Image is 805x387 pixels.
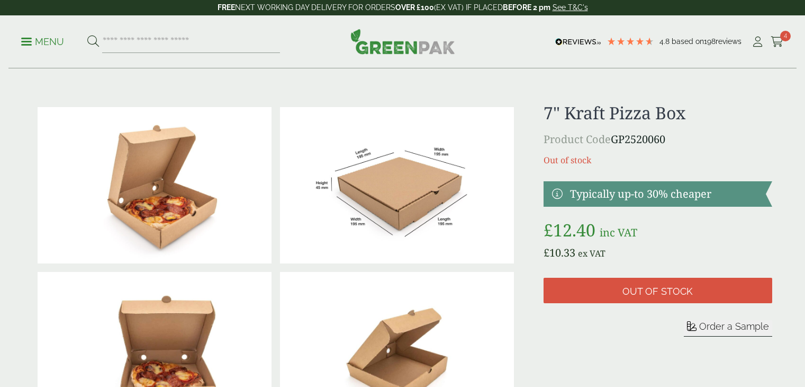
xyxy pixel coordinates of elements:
[578,248,605,259] span: ex VAT
[38,107,272,263] img: 7.5
[553,3,588,12] a: See T&C's
[503,3,550,12] strong: BEFORE 2 pm
[704,37,716,46] span: 198
[716,37,741,46] span: reviews
[544,132,611,146] span: Product Code
[21,36,64,48] p: Menu
[544,245,575,260] bdi: 10.33
[544,154,772,166] p: Out of stock
[659,37,672,46] span: 4.8
[544,131,772,147] p: GP2520060
[555,38,601,46] img: REVIEWS.io
[771,34,784,50] a: 4
[280,107,514,263] img: Pizza_7in
[684,320,772,337] button: Order a Sample
[21,36,64,46] a: Menu
[544,218,553,241] span: £
[544,245,549,260] span: £
[780,31,791,41] span: 4
[622,286,693,297] span: Out of stock
[672,37,704,46] span: Based on
[600,225,637,240] span: inc VAT
[771,37,784,47] i: Cart
[395,3,434,12] strong: OVER £100
[544,218,595,241] bdi: 12.40
[751,37,764,47] i: My Account
[699,321,769,332] span: Order a Sample
[350,29,455,54] img: GreenPak Supplies
[544,103,772,123] h1: 7" Kraft Pizza Box
[218,3,235,12] strong: FREE
[607,37,654,46] div: 4.79 Stars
